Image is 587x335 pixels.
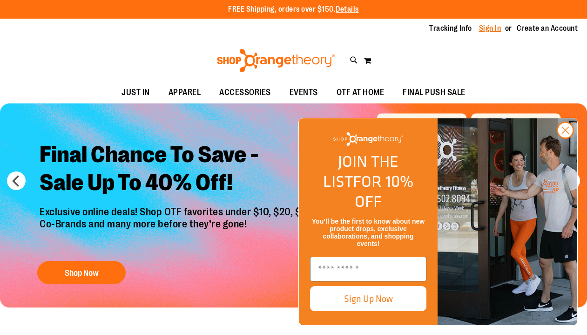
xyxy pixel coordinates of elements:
[121,82,150,103] span: JUST IN
[289,109,587,335] div: FLYOUT Form
[517,23,578,34] a: Create an Account
[280,82,327,103] a: EVENTS
[228,4,359,15] p: FREE Shipping, orders over $150.
[33,134,324,289] a: Final Chance To Save -Sale Up To 40% Off! Exclusive online deals! Shop OTF favorites under $10, $...
[310,286,426,311] button: Sign Up Now
[323,150,398,193] span: JOIN THE LIST
[7,171,26,190] button: prev
[557,122,574,139] button: Close dialog
[393,82,475,103] a: FINAL PUSH SALE
[312,218,425,247] span: You’ll be the first to know about new product drops, exclusive collaborations, and shopping events!
[336,5,359,14] a: Details
[112,82,159,103] a: JUST IN
[327,82,394,103] a: OTF AT HOME
[210,82,280,103] a: ACCESSORIES
[429,23,472,34] a: Tracking Info
[37,261,126,284] button: Shop Now
[479,23,501,34] a: Sign In
[438,118,577,325] img: Shop Orangtheory
[169,82,201,103] span: APPAREL
[353,170,413,213] span: FOR 10% OFF
[159,82,210,103] a: APPAREL
[333,132,403,146] img: Shop Orangetheory
[310,257,426,281] input: Enter email
[219,82,271,103] span: ACCESSORIES
[290,82,318,103] span: EVENTS
[216,49,336,72] img: Shop Orangetheory
[337,82,385,103] span: OTF AT HOME
[33,134,324,206] h2: Final Chance To Save - Sale Up To 40% Off!
[33,206,324,252] p: Exclusive online deals! Shop OTF favorites under $10, $20, $50, Co-Brands and many more before th...
[403,82,466,103] span: FINAL PUSH SALE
